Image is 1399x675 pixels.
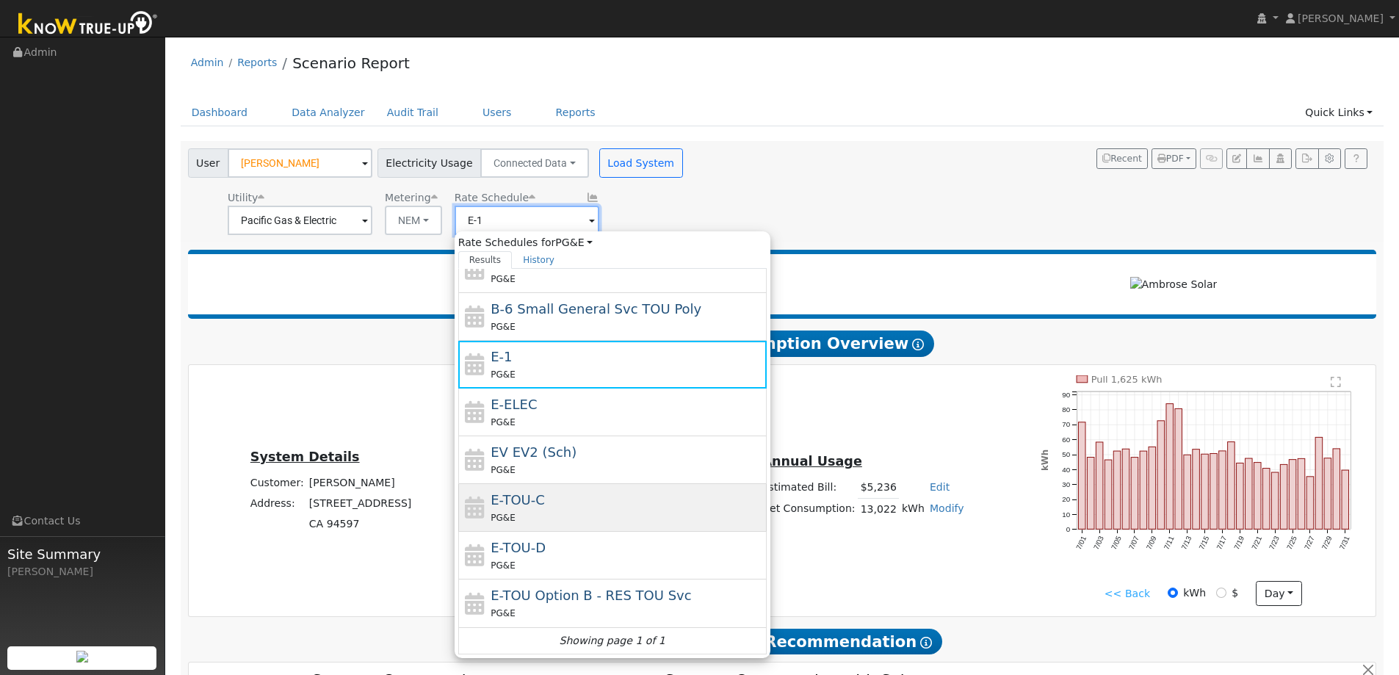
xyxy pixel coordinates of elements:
[630,331,934,357] span: Energy Consumption Overview
[491,608,515,618] span: PG&E
[1294,99,1384,126] a: Quick Links
[1233,535,1246,551] text: 7/19
[1251,535,1264,551] text: 7/21
[1303,535,1316,551] text: 7/27
[920,637,932,649] i: Show Help
[1145,535,1158,551] text: 7/09
[491,274,515,284] span: PG&E
[1105,586,1150,602] a: << Back
[899,498,927,519] td: kWh
[1092,535,1105,551] text: 7/03
[1063,450,1071,458] text: 50
[7,544,157,564] span: Site Summary
[491,417,515,427] span: PG&E
[1074,535,1088,551] text: 7/01
[455,206,599,235] input: Select a Rate Schedule
[1175,408,1182,529] rect: onclick=""
[1088,458,1095,530] rect: onclick=""
[1184,455,1191,529] rect: onclick=""
[1157,154,1184,164] span: PDF
[1254,463,1262,530] rect: onclick=""
[1342,470,1350,529] rect: onclick=""
[11,8,165,41] img: Know True-Up
[377,148,481,178] span: Electricity Usage
[1127,535,1140,551] text: 7/07
[306,514,414,535] td: CA 94597
[1110,535,1123,551] text: 7/05
[1168,588,1178,598] input: kWh
[455,192,535,203] span: Alias: HE1
[1215,535,1229,551] text: 7/17
[376,99,449,126] a: Audit Trail
[1091,374,1163,385] text: Pull 1,625 kWh
[1105,460,1113,529] rect: onclick=""
[228,148,372,178] input: Select a User
[471,99,523,126] a: Users
[491,492,545,508] span: E-TOU-C
[247,493,306,513] td: Address:
[1219,451,1226,530] rect: onclick=""
[912,339,924,350] i: Show Help
[247,472,306,493] td: Customer:
[181,99,259,126] a: Dashboard
[512,251,565,269] a: History
[491,540,546,555] span: E-TOU-D
[1228,442,1235,530] rect: onclick=""
[491,444,576,460] span: Electric Vehicle EV2 (Sch)
[555,237,593,248] a: PG&E
[1063,480,1071,488] text: 30
[1263,469,1270,530] rect: onclick=""
[385,206,442,235] button: NEM
[1272,472,1279,529] rect: onclick=""
[491,369,515,380] span: PG&E
[1338,535,1351,551] text: 7/31
[76,651,88,663] img: retrieve
[1216,588,1226,598] input: $
[1331,376,1342,388] text: 
[1198,535,1211,551] text: 7/15
[1152,148,1196,169] button: PDF
[1063,391,1071,399] text: 90
[1079,422,1086,530] rect: onclick=""
[545,99,607,126] a: Reports
[385,190,442,206] div: Metering
[1325,458,1332,530] rect: onclick=""
[930,481,950,493] a: Edit
[491,322,515,332] span: PG&E
[237,57,277,68] a: Reports
[1345,148,1367,169] a: Help Link
[228,206,372,235] input: Select a Utility
[188,148,228,178] span: User
[1298,12,1384,24] span: [PERSON_NAME]
[560,633,665,649] i: Showing page 1 of 1
[1166,404,1174,530] rect: onclick=""
[203,261,970,286] h2: Scenario Report
[480,148,589,178] button: Connected Data
[458,235,593,250] span: Rate Schedules for
[491,513,515,523] span: PG&E
[1063,510,1071,519] text: 10
[1140,451,1147,529] rect: onclick=""
[195,261,978,307] div: Powered by Know True-Up ®
[622,629,942,655] span: Storage+Solar Recommendation
[228,190,372,206] div: Utility
[1130,277,1218,292] img: Ambrose Solar
[1246,458,1253,529] rect: onclick=""
[1298,458,1306,529] rect: onclick=""
[1290,460,1297,530] rect: onclick=""
[1063,421,1071,429] text: 70
[491,588,691,603] span: E-TOU Option B - Residential Time of Use Service (All Baseline Regions)
[306,472,414,493] td: [PERSON_NAME]
[1149,447,1156,529] rect: onclick=""
[1232,585,1238,601] label: $
[1256,581,1301,606] button: day
[491,397,537,412] span: E-ELEC
[491,560,515,571] span: PG&E
[250,450,360,464] u: System Details
[599,148,683,178] button: Load System
[1063,466,1071,474] text: 40
[1269,148,1292,169] button: Login As
[306,493,414,513] td: [STREET_ADDRESS]
[1210,454,1218,530] rect: onclick=""
[858,477,899,499] td: $5,236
